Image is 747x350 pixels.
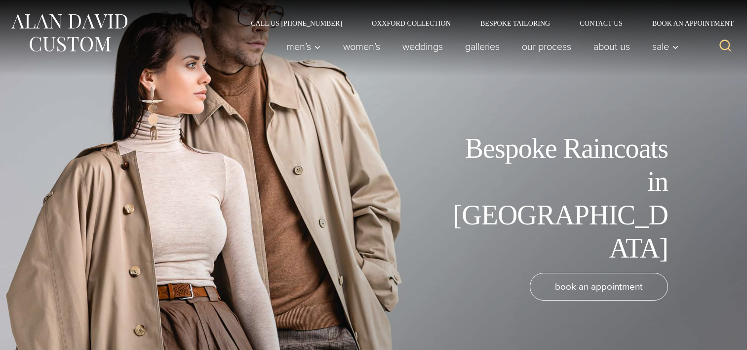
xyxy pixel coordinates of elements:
[713,35,737,58] button: View Search Form
[332,37,392,56] a: Women’s
[236,20,737,27] nav: Secondary Navigation
[236,20,357,27] a: Call Us [PHONE_NUMBER]
[565,20,637,27] a: Contact Us
[637,20,737,27] a: Book an Appointment
[392,37,454,56] a: weddings
[454,37,511,56] a: Galleries
[10,11,128,55] img: Alan David Custom
[286,42,321,51] span: Men’s
[357,20,466,27] a: Oxxford Collection
[652,42,679,51] span: Sale
[583,37,641,56] a: About Us
[466,20,565,27] a: Bespoke Tailoring
[275,37,684,56] nav: Primary Navigation
[446,132,668,265] h1: Bespoke Raincoats in [GEOGRAPHIC_DATA]
[511,37,583,56] a: Our Process
[555,279,643,294] span: book an appointment
[530,273,668,301] a: book an appointment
